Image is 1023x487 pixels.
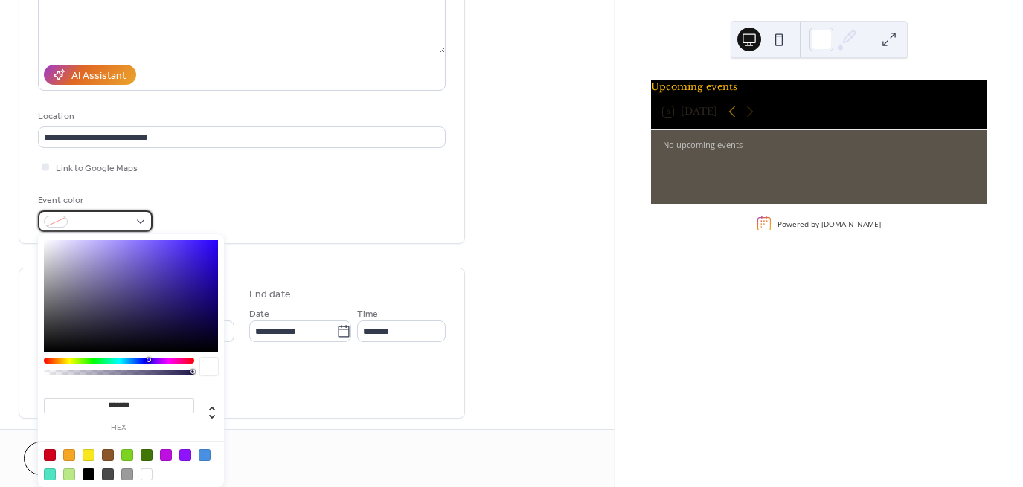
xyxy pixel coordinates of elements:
[121,468,133,480] div: #9B9B9B
[38,109,443,124] div: Location
[44,468,56,480] div: #50E3C2
[24,442,115,475] button: Cancel
[141,468,153,480] div: #FFFFFF
[663,139,975,152] div: No upcoming events
[71,68,126,84] div: AI Assistant
[83,468,94,480] div: #000000
[249,287,291,303] div: End date
[651,80,987,94] div: Upcoming events
[83,449,94,461] div: #F8E71C
[44,424,194,432] label: hex
[44,449,56,461] div: #D0021B
[199,449,211,461] div: #4A90E2
[821,219,881,229] a: [DOMAIN_NAME]
[102,449,114,461] div: #8B572A
[249,306,269,322] span: Date
[63,468,75,480] div: #B8E986
[141,449,153,461] div: #417505
[121,449,133,461] div: #7ED321
[102,468,114,480] div: #4A4A4A
[179,449,191,461] div: #9013FE
[44,65,136,85] button: AI Assistant
[357,306,378,322] span: Time
[777,219,881,229] div: Powered by
[160,449,172,461] div: #BD10E0
[63,449,75,461] div: #F5A623
[38,193,150,208] div: Event color
[56,161,138,176] span: Link to Google Maps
